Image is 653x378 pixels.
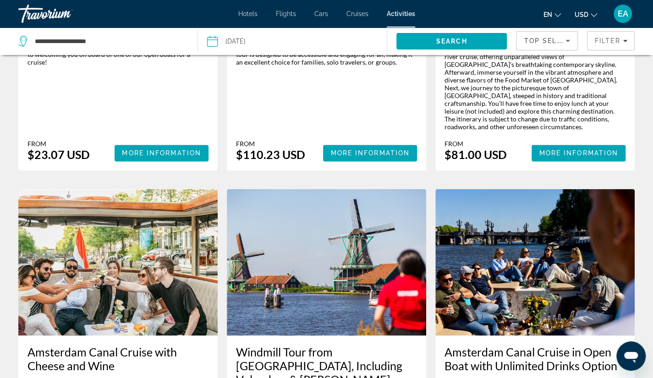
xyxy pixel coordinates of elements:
span: More Information [330,149,410,157]
button: [DATE]Date: Oct 15, 2025 [207,27,386,55]
button: More Information [115,145,209,161]
input: Search destination [34,34,184,48]
a: Amsterdam Canal Cruise in Open Boat with Unlimited Drinks Option [444,345,626,372]
div: From [444,140,507,148]
div: From [236,140,305,148]
a: Cars [314,10,328,17]
span: Filter [594,37,620,44]
a: Flights [276,10,296,17]
a: Activities [387,10,415,17]
iframe: Кнопка запуска окна обмена сообщениями [616,341,646,371]
img: Amsterdam Canal Cruise with Cheese and Wine [18,189,218,335]
button: User Menu [611,4,635,23]
button: Change currency [575,8,597,21]
button: More Information [323,145,417,161]
div: $110.23 USD [236,148,305,161]
img: Windmill Tour from Amsterdam, Including Volendam & Marken [227,189,426,335]
div: $23.07 USD [27,148,90,161]
span: USD [575,11,588,18]
span: More Information [539,149,618,157]
div: $81.00 USD [444,148,507,161]
img: Amsterdam Canal Cruise in Open Boat with Unlimited Drinks Option [435,189,635,335]
button: Change language [543,8,561,21]
span: EA [618,9,628,18]
mat-select: Sort by [524,35,570,46]
span: Search [436,38,467,45]
button: Filters [587,31,635,50]
div: From [27,140,90,148]
button: Search [396,33,507,49]
button: More Information [532,145,626,161]
span: Top Sellers [524,37,576,44]
a: Cruises [346,10,368,17]
a: Travorium [18,2,110,26]
span: en [543,11,552,18]
a: Hotels [238,10,258,17]
span: More Information [122,149,201,157]
a: Amsterdam Canal Cruise with Cheese and Wine [27,345,209,372]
